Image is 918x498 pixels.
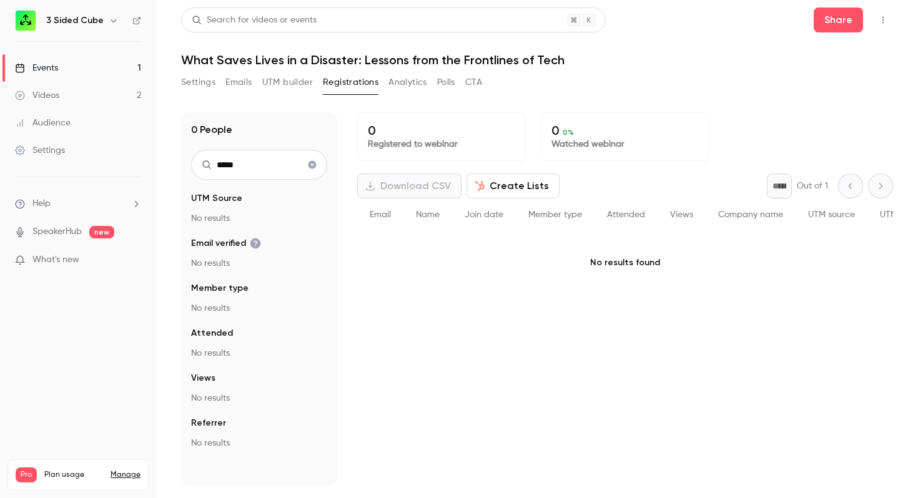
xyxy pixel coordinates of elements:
[191,257,327,270] p: No results
[15,197,141,210] li: help-dropdown-opener
[126,255,141,266] iframe: Noticeable Trigger
[46,14,104,27] h6: 3 Sided Cube
[16,11,36,31] img: 3 Sided Cube
[388,72,427,92] button: Analytics
[191,192,327,449] section: facet-groups
[357,232,893,294] p: No results found
[808,210,855,219] span: UTM source
[15,144,65,157] div: Settings
[44,470,103,480] span: Plan usage
[191,282,249,295] span: Member type
[225,72,252,92] button: Emails
[466,173,560,198] button: Create Lists
[368,138,515,150] p: Registered to webinar
[551,123,699,138] p: 0
[15,62,58,74] div: Events
[323,72,378,92] button: Registrations
[192,14,317,27] div: Search for videos or events
[32,253,79,266] span: What's new
[370,210,391,219] span: Email
[465,72,482,92] button: CTA
[465,210,503,219] span: Join date
[191,392,327,404] p: No results
[718,210,783,219] span: Company name
[181,52,893,67] h1: What Saves Lives in a Disaster: Lessons from the Frontlines of Tech
[181,72,215,92] button: Settings
[814,7,863,32] button: Share
[368,123,515,138] p: 0
[32,225,82,238] a: SpeakerHub
[16,467,37,482] span: Pro
[191,302,327,315] p: No results
[191,327,233,339] span: Attended
[437,72,455,92] button: Polls
[191,417,226,429] span: Referrer
[111,470,141,480] a: Manage
[302,155,322,175] button: Clear search
[32,197,51,210] span: Help
[607,210,645,219] span: Attended
[191,347,327,359] p: No results
[191,237,261,250] span: Email verified
[262,72,313,92] button: UTM builder
[191,437,327,449] p: No results
[191,212,327,225] p: No results
[670,210,693,219] span: Views
[416,210,440,219] span: Name
[797,180,828,192] p: Out of 1
[191,372,215,384] span: Views
[551,138,699,150] p: Watched webinar
[191,192,242,205] span: UTM Source
[528,210,582,219] span: Member type
[15,117,71,129] div: Audience
[89,226,114,238] span: new
[563,128,574,137] span: 0 %
[15,89,59,102] div: Videos
[191,122,232,137] h1: 0 People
